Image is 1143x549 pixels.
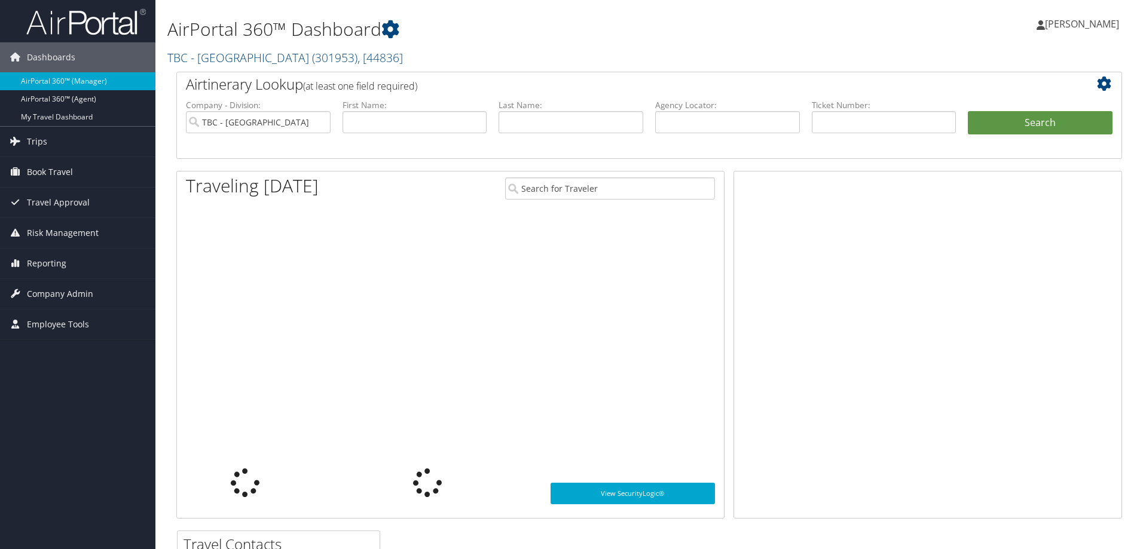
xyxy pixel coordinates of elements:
[27,218,99,248] span: Risk Management
[27,42,75,72] span: Dashboards
[186,173,319,198] h1: Traveling [DATE]
[312,50,357,66] span: ( 301953 )
[27,309,89,339] span: Employee Tools
[167,17,810,42] h1: AirPortal 360™ Dashboard
[27,249,66,278] span: Reporting
[505,177,715,200] input: Search for Traveler
[186,99,331,111] label: Company - Division:
[551,483,715,504] a: View SecurityLogic®
[968,111,1113,135] button: Search
[303,79,417,93] span: (at least one field required)
[499,99,643,111] label: Last Name:
[27,188,90,217] span: Travel Approval
[186,74,1034,94] h2: Airtinerary Lookup
[26,8,146,36] img: airportal-logo.png
[1045,17,1119,30] span: [PERSON_NAME]
[27,127,47,157] span: Trips
[27,279,93,309] span: Company Admin
[655,99,800,111] label: Agency Locator:
[357,50,403,66] span: , [ 44836 ]
[812,99,956,111] label: Ticket Number:
[167,50,403,66] a: TBC - [GEOGRAPHIC_DATA]
[27,157,73,187] span: Book Travel
[1037,6,1131,42] a: [PERSON_NAME]
[343,99,487,111] label: First Name:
